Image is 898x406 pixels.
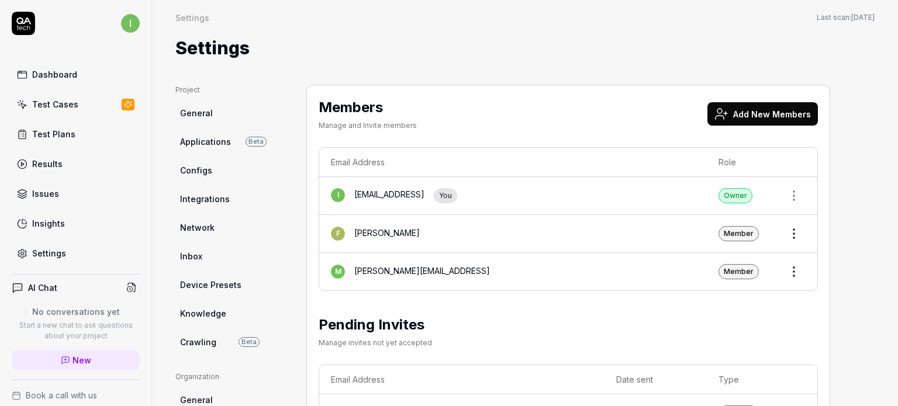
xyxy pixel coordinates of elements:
[851,13,875,22] time: [DATE]
[175,35,250,61] h1: Settings
[12,351,140,370] a: New
[12,93,140,116] a: Test Cases
[175,131,288,152] a: ApplicationsBeta
[180,279,241,291] span: Device Presets
[246,137,267,147] span: Beta
[719,226,759,241] div: Member
[354,188,424,203] div: [EMAIL_ADDRESS]
[434,188,457,203] div: You
[12,306,140,318] p: No conversations yet
[605,365,707,394] th: Date sent
[319,365,605,394] th: Email Address
[707,148,771,177] th: Role
[26,389,97,401] span: Book a call with us
[719,188,752,203] div: Owner
[175,372,288,382] div: Organization
[175,303,288,324] a: Knowledge
[12,182,140,205] a: Issues
[12,242,140,265] a: Settings
[12,389,140,401] a: Book a call with us
[32,188,59,200] div: Issues
[175,274,288,296] a: Device Presets
[817,12,875,23] button: Last scan:[DATE]
[319,338,432,348] div: Manage invites not yet accepted
[817,12,875,23] span: Last scan:
[319,120,417,131] div: Manage and Invite members
[175,102,288,124] a: General
[180,164,212,176] span: Configs
[319,97,417,118] h2: Members
[180,136,231,148] span: Applications
[180,394,213,406] span: General
[180,250,202,262] span: Inbox
[354,265,490,279] div: [PERSON_NAME][EMAIL_ADDRESS]
[707,365,771,394] th: Type
[180,336,216,348] span: Crawling
[719,264,759,279] div: Member
[331,188,345,202] span: i
[32,217,65,230] div: Insights
[72,354,91,366] span: New
[354,227,420,241] div: [PERSON_NAME]
[175,12,209,23] div: Settings
[32,128,75,140] div: Test Plans
[239,337,260,347] span: Beta
[121,12,140,35] button: i
[175,159,288,181] a: Configs
[180,107,213,119] span: General
[782,184,806,207] button: Open members actions menu
[121,14,140,33] span: i
[180,193,230,205] span: Integrations
[32,247,66,259] div: Settings
[12,123,140,145] a: Test Plans
[175,245,288,267] a: Inbox
[12,212,140,235] a: Insights
[331,265,345,279] span: m
[175,217,288,238] a: Network
[175,188,288,210] a: Integrations
[12,63,140,86] a: Dashboard
[782,222,806,245] button: Open members actions menu
[180,307,226,320] span: Knowledge
[319,148,707,177] th: Email Address
[707,102,818,126] button: Add New Members
[180,221,215,234] span: Network
[782,260,806,283] button: Open members actions menu
[175,85,288,95] div: Project
[319,314,432,335] h2: Pending Invites
[12,152,140,175] a: Results
[12,320,140,341] p: Start a new chat to ask questions about your project
[32,98,78,110] div: Test Cases
[28,282,57,294] h4: AI Chat
[175,331,288,353] a: CrawlingBeta
[32,158,63,170] div: Results
[331,227,345,241] span: F
[32,68,77,81] div: Dashboard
